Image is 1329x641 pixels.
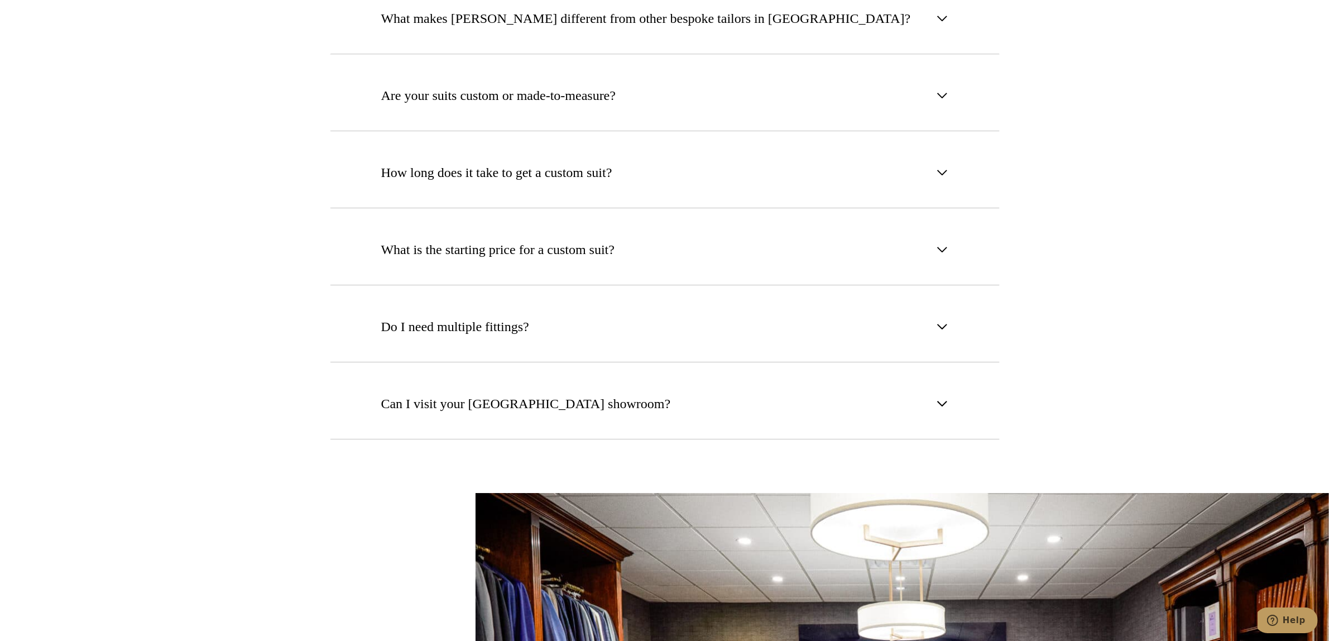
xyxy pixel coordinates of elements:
iframe: Opens a widget where you can chat to one of our agents [1258,607,1318,635]
span: Are your suits custom or made-to-measure? [381,85,616,106]
button: Are your suits custom or made-to-measure? [330,60,1000,131]
span: Do I need multiple fittings? [381,317,529,337]
span: What is the starting price for a custom suit? [381,240,615,260]
button: Do I need multiple fittings? [330,291,1000,362]
button: What is the starting price for a custom suit? [330,214,1000,285]
span: What makes [PERSON_NAME] different from other bespoke tailors in [GEOGRAPHIC_DATA]? [381,8,911,28]
button: How long does it take to get a custom suit? [330,137,1000,208]
span: Can I visit your [GEOGRAPHIC_DATA] showroom? [381,394,671,414]
button: Can I visit your [GEOGRAPHIC_DATA] showroom? [330,368,1000,439]
span: How long does it take to get a custom suit? [381,162,612,183]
